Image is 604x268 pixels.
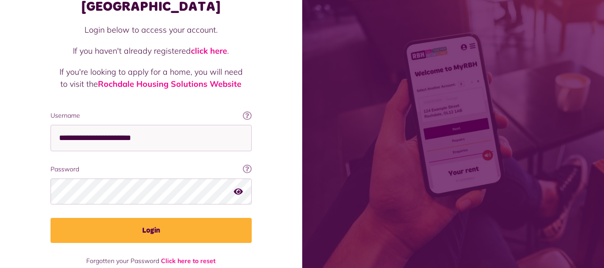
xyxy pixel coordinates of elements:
label: Username [51,111,252,120]
p: If you're looking to apply for a home, you will need to visit the [59,66,243,90]
a: Rochdale Housing Solutions Website [98,79,241,89]
p: Login below to access your account. [59,24,243,36]
label: Password [51,165,252,174]
a: Click here to reset [161,257,215,265]
p: If you haven't already registered . [59,45,243,57]
a: click here [191,46,227,56]
span: Forgotten your Password [86,257,159,265]
button: Login [51,218,252,243]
